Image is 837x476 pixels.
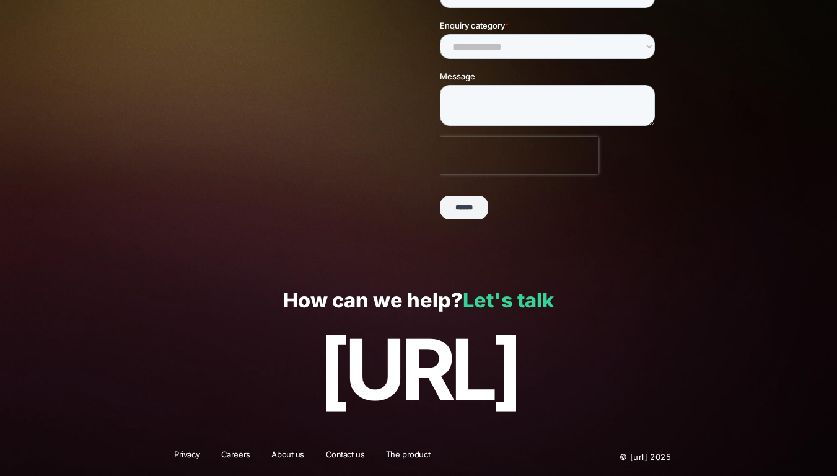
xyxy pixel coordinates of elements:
a: The product [378,449,438,465]
a: Let's talk [463,288,554,312]
a: Careers [213,449,258,465]
p: [URL] [27,323,810,417]
p: © [URL] 2025 [545,449,671,465]
a: Contact us [318,449,373,465]
a: Privacy [166,449,208,465]
a: About us [263,449,312,465]
p: How can we help? [27,289,810,312]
